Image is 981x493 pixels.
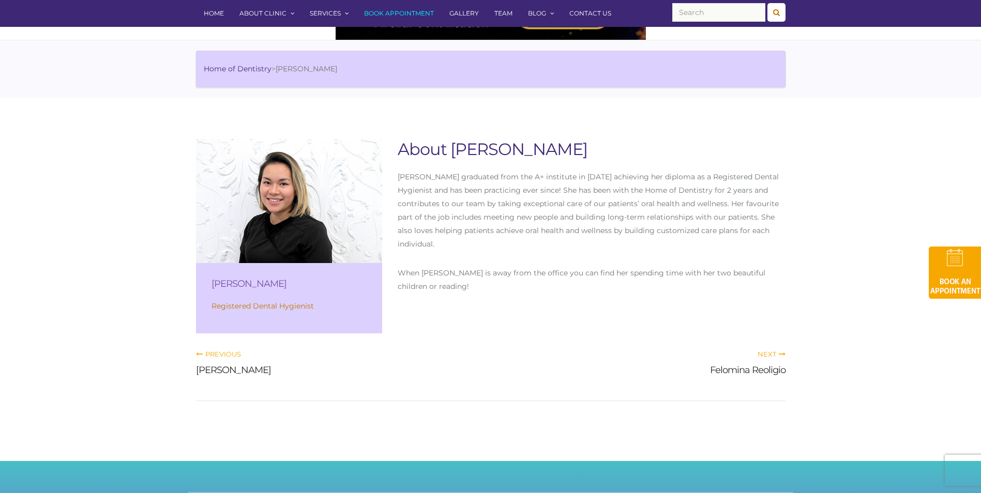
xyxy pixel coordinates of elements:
[398,170,786,251] p: [PERSON_NAME] graduated from the A+ institute in [DATE] achieving her diploma as a Registered Den...
[758,350,786,358] span: Next
[204,64,337,74] li: >
[929,246,981,299] img: book-an-appointment-hod-gld.png
[212,279,367,289] h3: [PERSON_NAME]
[196,349,241,359] a: Previous
[710,364,786,376] a: Felomina Reoligio
[212,299,367,313] p: Registered Dental Hygienist
[398,139,786,160] h1: About [PERSON_NAME]
[672,3,765,22] input: Search
[276,64,337,73] span: [PERSON_NAME]
[196,350,241,358] span: Previous
[398,266,786,293] p: When [PERSON_NAME] is away from the office you can find her spending time with her two beautiful ...
[758,349,786,359] a: Next
[204,64,271,73] a: Home of Dentistry
[196,364,271,376] a: [PERSON_NAME]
